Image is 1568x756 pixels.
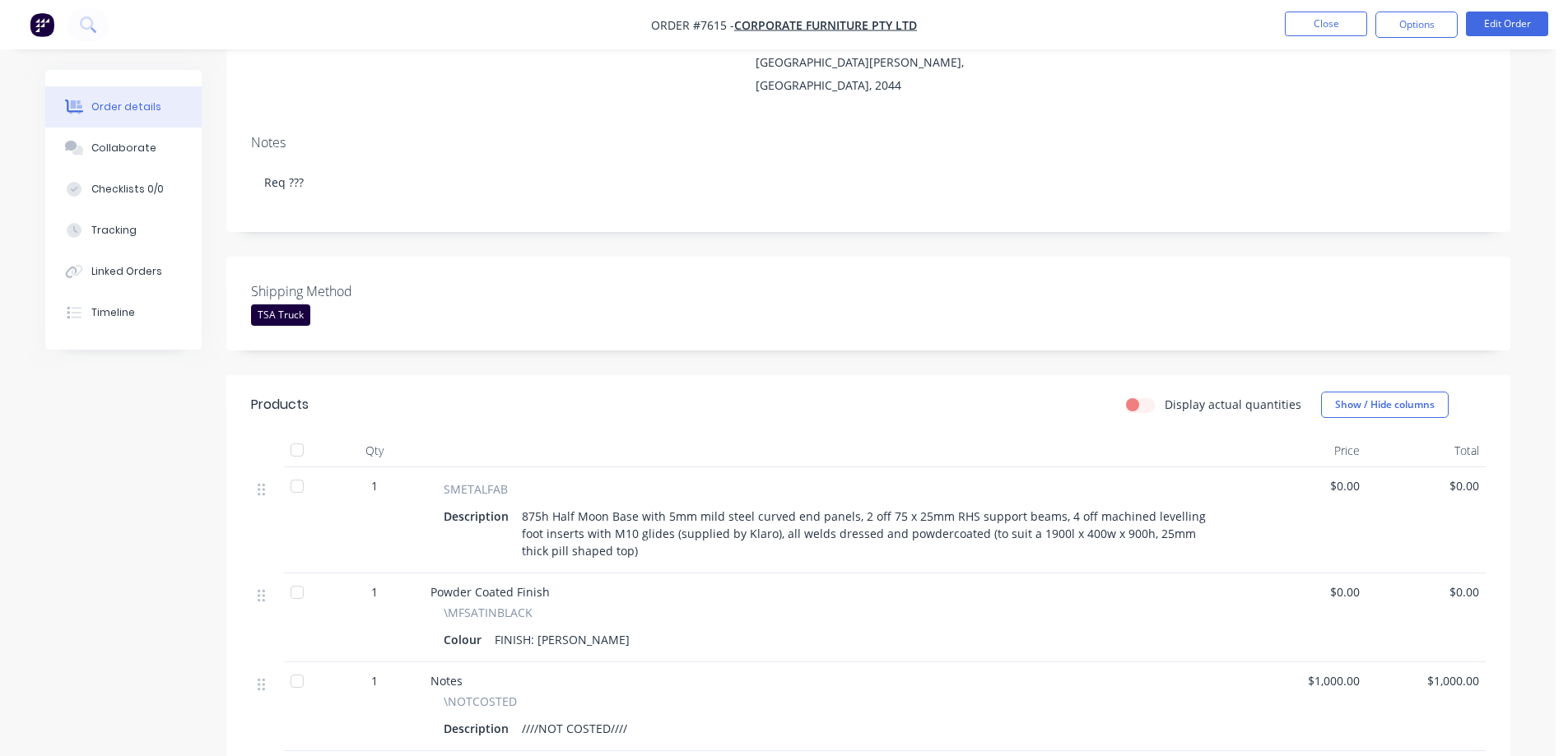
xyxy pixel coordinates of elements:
[444,504,515,528] div: Description
[1366,434,1486,467] div: Total
[1285,12,1367,36] button: Close
[1247,434,1366,467] div: Price
[444,717,515,740] div: Description
[371,672,378,689] span: 1
[251,281,457,301] label: Shipping Method
[1165,396,1301,413] label: Display actual quantities
[251,395,309,415] div: Products
[444,480,508,498] span: SMETALFAB
[444,628,488,652] div: Colour
[651,17,734,33] span: Order #7615 -
[1254,672,1360,689] span: $1,000.00
[756,51,981,97] div: [GEOGRAPHIC_DATA][PERSON_NAME], [GEOGRAPHIC_DATA], 2044
[251,157,1486,207] div: Req ???
[91,264,162,279] div: Linked Orders
[1466,12,1548,36] button: Edit Order
[91,141,156,155] div: Collaborate
[1254,583,1360,601] span: $0.00
[371,477,378,494] span: 1
[515,504,1227,563] div: 875h Half Moon Base with 5mm mild steel curved end panels, 2 off 75 x 25mm RHS support beams, 4 o...
[45,251,202,292] button: Linked Orders
[488,628,636,652] div: FINISH: [PERSON_NAME]
[1254,477,1360,494] span: $0.00
[45,128,202,169] button: Collaborate
[45,292,202,333] button: Timeline
[1373,477,1479,494] span: $0.00
[430,673,463,689] span: Notes
[91,100,161,114] div: Order details
[251,135,1486,151] div: Notes
[45,210,202,251] button: Tracking
[1321,392,1449,418] button: Show / Hide columns
[325,434,424,467] div: Qty
[91,223,137,238] div: Tracking
[45,169,202,210] button: Checklists 0/0
[45,86,202,128] button: Order details
[91,305,135,320] div: Timeline
[444,693,517,710] span: \NOTCOSTED
[30,12,54,37] img: Factory
[444,604,533,621] span: \MFSATINBLACK
[1375,12,1458,38] button: Options
[1373,672,1479,689] span: $1,000.00
[1373,583,1479,601] span: $0.00
[515,717,634,740] div: ////NOT COSTED////
[251,304,310,326] div: TSA Truck
[91,182,164,197] div: Checklists 0/0
[371,583,378,601] span: 1
[734,17,917,33] a: Corporate Furniture Pty Ltd
[430,584,550,600] span: Powder Coated Finish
